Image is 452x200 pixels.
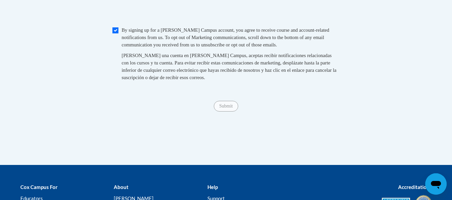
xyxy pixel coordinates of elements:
b: Cox Campus For [20,184,58,190]
b: About [114,184,128,190]
iframe: Button to launch messaging window [425,173,447,195]
b: Help [207,184,218,190]
span: [PERSON_NAME] una cuenta en [PERSON_NAME] Campus, aceptas recibir notificaciones relacionadas con... [122,53,337,80]
span: By signing up for a [PERSON_NAME] Campus account, you agree to receive course and account-related... [122,27,330,47]
b: Accreditations [398,184,432,190]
